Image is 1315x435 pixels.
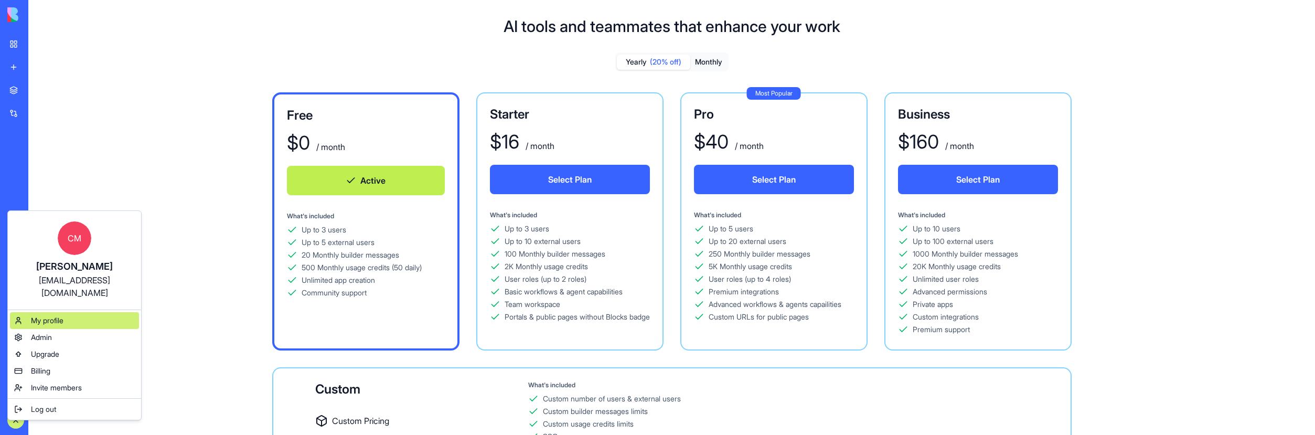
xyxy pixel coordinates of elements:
[10,312,139,329] a: My profile
[31,332,52,343] span: Admin
[18,274,131,299] div: [EMAIL_ADDRESS][DOMAIN_NAME]
[31,349,59,359] span: Upgrade
[31,404,56,415] span: Log out
[31,366,50,376] span: Billing
[31,383,82,393] span: Invite members
[18,259,131,274] div: [PERSON_NAME]
[10,213,139,307] a: CM[PERSON_NAME][EMAIL_ADDRESS][DOMAIN_NAME]
[31,315,63,326] span: My profile
[10,363,139,379] a: Billing
[10,329,139,346] a: Admin
[58,221,91,255] span: CM
[10,379,139,396] a: Invite members
[10,346,139,363] a: Upgrade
